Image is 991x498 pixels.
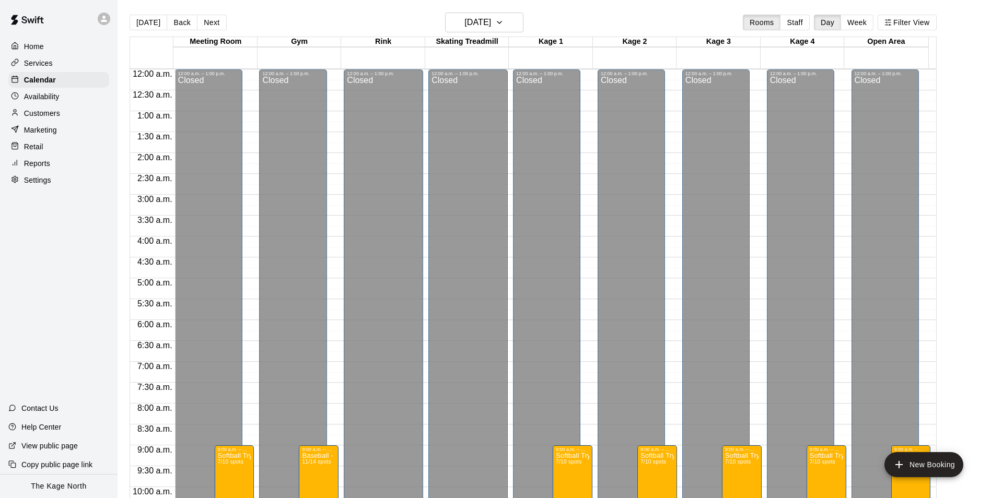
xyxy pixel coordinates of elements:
div: Rink [341,37,425,47]
a: Retail [8,139,109,155]
p: Copy public page link [21,459,92,470]
span: 3:30 a.m. [135,216,175,224]
div: 9:00 a.m. – 3:00 p.m. [894,447,928,452]
div: 12:00 a.m. – 1:00 p.m. [685,71,747,76]
button: Week [841,15,873,30]
span: 7/10 spots filled [725,459,751,465]
button: Staff [780,15,810,30]
span: 7/10 spots filled [810,459,835,465]
div: 9:00 a.m. – 3:00 p.m. [302,447,335,452]
span: 7:30 a.m. [135,383,175,392]
span: 1:30 a.m. [135,132,175,141]
span: 10:00 a.m. [130,487,175,496]
p: View public page [21,441,78,451]
span: 9:30 a.m. [135,466,175,475]
span: 3:00 a.m. [135,195,175,204]
a: Home [8,39,109,54]
p: Customers [24,108,60,118]
div: 12:00 a.m. – 1:00 p.m. [770,71,831,76]
div: 12:00 a.m. – 1:00 p.m. [178,71,239,76]
div: Kage 1 [509,37,592,47]
p: Availability [24,91,60,102]
a: Services [8,55,109,71]
p: Services [24,58,53,68]
a: Marketing [8,122,109,138]
p: Home [24,41,44,52]
button: [DATE] [445,13,523,32]
div: Open Area [844,37,928,47]
div: Gym [258,37,341,47]
span: 7/10 spots filled [556,459,581,465]
div: 12:00 a.m. – 1:00 p.m. [432,71,505,76]
button: Back [167,15,197,30]
div: Skating Treadmill [425,37,509,47]
span: 6:30 a.m. [135,341,175,350]
div: Kage 3 [677,37,760,47]
span: 7/10 spots filled [218,459,243,465]
span: 4:00 a.m. [135,236,175,245]
span: 7:00 a.m. [135,362,175,371]
p: Settings [24,175,51,185]
span: 8:30 a.m. [135,424,175,433]
span: 7/10 spots filled [640,459,666,465]
span: 11/14 spots filled [302,459,331,465]
p: Marketing [24,125,57,135]
div: 12:00 a.m. – 1:00 p.m. [601,71,662,76]
span: 4:30 a.m. [135,257,175,266]
span: 6:00 a.m. [135,320,175,329]
span: 12:00 a.m. [130,69,175,78]
div: 12:00 a.m. – 1:00 p.m. [855,71,916,76]
span: 5:00 a.m. [135,278,175,287]
p: Help Center [21,422,61,432]
h6: [DATE] [464,15,491,30]
span: 9:00 a.m. [135,445,175,454]
div: 12:00 a.m. – 1:00 p.m. [262,71,323,76]
a: Availability [8,89,109,104]
span: 2:00 a.m. [135,153,175,162]
div: Kage 2 [593,37,677,47]
p: Calendar [24,75,56,85]
div: 12:00 a.m. – 1:00 p.m. [516,71,577,76]
span: 12:30 a.m. [130,90,175,99]
p: Contact Us [21,403,59,413]
a: Customers [8,105,109,121]
span: 1:00 a.m. [135,111,175,120]
button: Rooms [743,15,780,30]
div: 9:00 a.m. – 3:00 p.m. [218,447,251,452]
p: Retail [24,141,43,152]
button: Day [814,15,841,30]
span: 2:30 a.m. [135,174,175,183]
div: 9:00 a.m. – 3:00 p.m. [725,447,759,452]
div: 9:00 a.m. – 3:00 p.m. [556,447,589,452]
a: Settings [8,172,109,188]
div: 12:00 a.m. – 1:00 p.m. [347,71,420,76]
a: Calendar [8,72,109,88]
span: 8:00 a.m. [135,404,175,412]
p: Reports [24,158,50,169]
div: 9:00 a.m. – 3:00 p.m. [810,447,843,452]
p: The Kage North [31,481,87,492]
div: 9:00 a.m. – 3:00 p.m. [640,447,674,452]
button: add [884,452,963,477]
button: Next [197,15,226,30]
a: Reports [8,156,109,171]
button: Filter View [878,15,936,30]
div: Kage 4 [761,37,844,47]
button: [DATE] [130,15,167,30]
div: Meeting Room [173,37,257,47]
span: 5:30 a.m. [135,299,175,308]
